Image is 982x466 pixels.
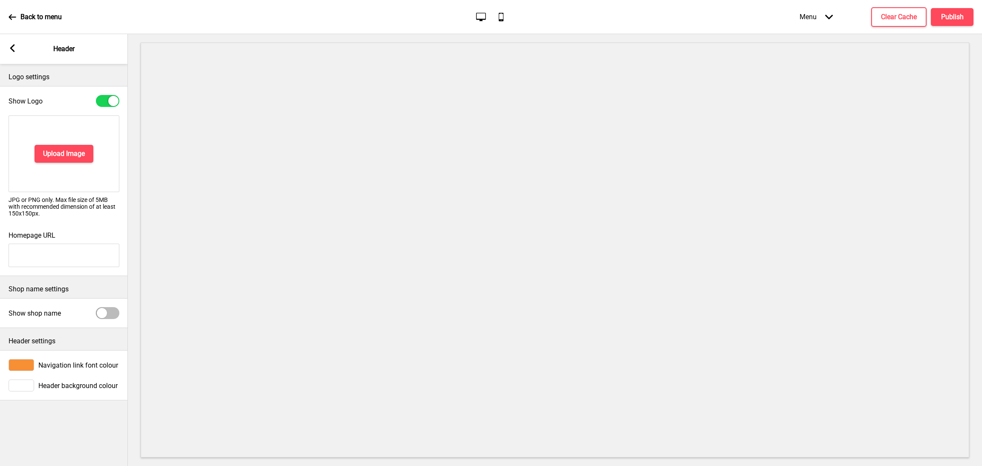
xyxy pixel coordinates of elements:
h4: Upload Image [43,149,85,158]
p: Logo settings [9,72,119,82]
p: Header [53,44,75,54]
span: Header background colour [38,382,118,390]
h4: Clear Cache [881,12,917,22]
div: Header background colour [9,380,119,391]
label: Show shop name [9,309,61,317]
p: Shop name settings [9,285,119,294]
h4: Publish [941,12,964,22]
label: Show Logo [9,97,43,105]
span: Navigation link font colour [38,361,118,369]
button: Clear Cache [871,7,927,27]
p: Back to menu [20,12,62,22]
p: Header settings [9,337,119,346]
button: Upload Image [35,145,93,163]
button: Publish [931,8,973,26]
div: Navigation link font colour [9,359,119,371]
p: JPG or PNG only. Max file size of 5MB with recommended dimension of at least 150x150px. [9,196,119,217]
div: Menu [791,4,841,29]
a: Back to menu [9,6,62,29]
label: Homepage URL [9,231,55,239]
